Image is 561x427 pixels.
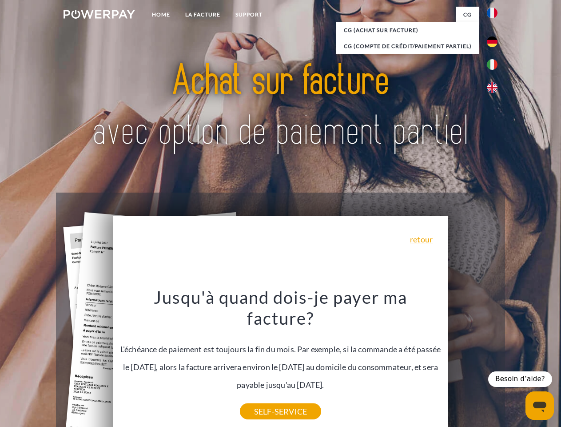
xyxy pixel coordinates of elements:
[178,7,228,23] a: LA FACTURE
[487,36,497,47] img: de
[487,82,497,93] img: en
[487,59,497,70] img: it
[336,38,479,54] a: CG (Compte de crédit/paiement partiel)
[488,371,552,387] div: Besoin d’aide?
[144,7,178,23] a: Home
[240,403,321,419] a: SELF-SERVICE
[336,22,479,38] a: CG (achat sur facture)
[228,7,270,23] a: Support
[119,286,443,329] h3: Jusqu'à quand dois-je payer ma facture?
[410,235,433,243] a: retour
[456,7,479,23] a: CG
[64,10,135,19] img: logo-powerpay-white.svg
[85,43,476,170] img: title-powerpay_fr.svg
[119,286,443,411] div: L'échéance de paiement est toujours la fin du mois. Par exemple, si la commande a été passée le [...
[487,8,497,18] img: fr
[525,391,554,420] iframe: Bouton de lancement de la fenêtre de messagerie, conversation en cours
